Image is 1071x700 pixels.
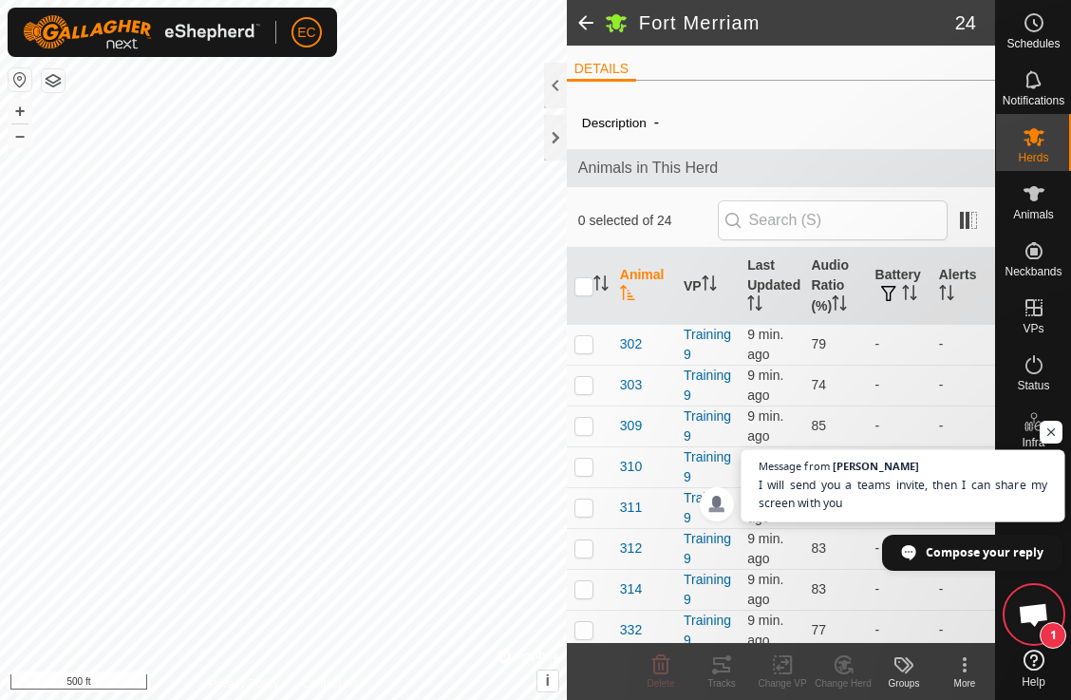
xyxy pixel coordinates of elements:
[1017,380,1049,391] span: Status
[832,298,847,313] p-sorticon: Activate to sort
[902,288,917,303] p-sorticon: Activate to sort
[620,457,642,477] span: 310
[578,157,984,180] span: Animals in This Herd
[939,288,954,303] p-sorticon: Activate to sort
[684,449,731,484] a: Training 9
[1018,152,1048,163] span: Herds
[1023,323,1043,334] span: VPs
[208,675,279,692] a: Privacy Policy
[620,288,635,303] p-sorticon: Activate to sort
[811,418,826,433] span: 85
[747,572,783,607] span: Oct 13, 2025, 11:49 AM
[752,676,813,691] div: Change VP
[567,59,636,82] li: DETAILS
[676,248,740,325] th: VP
[620,579,642,599] span: 314
[811,377,826,392] span: 74
[648,678,675,689] span: Delete
[647,106,667,138] span: -
[620,498,642,518] span: 311
[868,569,931,610] td: -
[620,375,642,395] span: 303
[620,416,642,436] span: 309
[931,610,995,651] td: -
[684,531,731,566] a: Training 9
[1013,209,1054,220] span: Animals
[868,446,931,487] td: -
[684,490,731,525] a: Training 9
[931,248,995,325] th: Alerts
[1005,266,1062,277] span: Neckbands
[302,675,358,692] a: Contact Us
[1022,676,1045,688] span: Help
[1040,622,1066,649] span: 1
[813,676,874,691] div: Change Herd
[747,368,783,403] span: Oct 13, 2025, 11:49 AM
[747,408,783,444] span: Oct 13, 2025, 11:49 AM
[759,461,830,471] span: Message from
[874,676,934,691] div: Groups
[620,539,642,558] span: 312
[868,324,931,365] td: -
[684,368,731,403] a: Training 9
[996,642,1071,695] a: Help
[537,671,558,691] button: i
[578,211,718,231] span: 0 selected of 24
[747,327,783,362] span: Oct 13, 2025, 11:49 AM
[684,572,731,607] a: Training 9
[546,672,550,689] span: i
[747,298,762,313] p-sorticon: Activate to sort
[931,365,995,406] td: -
[803,248,867,325] th: Audio Ratio (%)
[620,334,642,354] span: 302
[747,613,783,648] span: Oct 13, 2025, 11:49 AM
[868,365,931,406] td: -
[1005,586,1062,643] div: Open chat
[620,620,642,640] span: 332
[811,336,826,351] span: 79
[582,116,647,130] label: Description
[684,613,731,648] a: Training 9
[931,446,995,487] td: -
[931,324,995,365] td: -
[9,100,31,123] button: +
[759,476,1048,513] span: I will send you a teams invite, then I can share my screen with you
[297,23,315,43] span: EC
[868,610,931,651] td: -
[955,9,976,37] span: 24
[931,406,995,446] td: -
[684,408,731,444] a: Training 9
[684,327,731,362] a: Training 9
[593,278,609,293] p-sorticon: Activate to sort
[811,581,826,596] span: 83
[868,248,931,325] th: Battery
[612,248,676,325] th: Animal
[931,569,995,610] td: -
[702,278,717,293] p-sorticon: Activate to sort
[934,676,995,691] div: More
[1022,437,1044,448] span: Infra
[811,622,826,637] span: 77
[833,461,919,471] span: [PERSON_NAME]
[926,536,1043,569] span: Compose your reply
[1006,38,1060,49] span: Schedules
[639,11,955,34] h2: Fort Merriam
[868,406,931,446] td: -
[23,15,260,49] img: Gallagher Logo
[718,200,948,240] input: Search (S)
[740,248,803,325] th: Last Updated
[691,676,752,691] div: Tracks
[42,69,65,92] button: Map Layers
[9,68,31,91] button: Reset Map
[1003,95,1064,106] span: Notifications
[9,124,31,147] button: –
